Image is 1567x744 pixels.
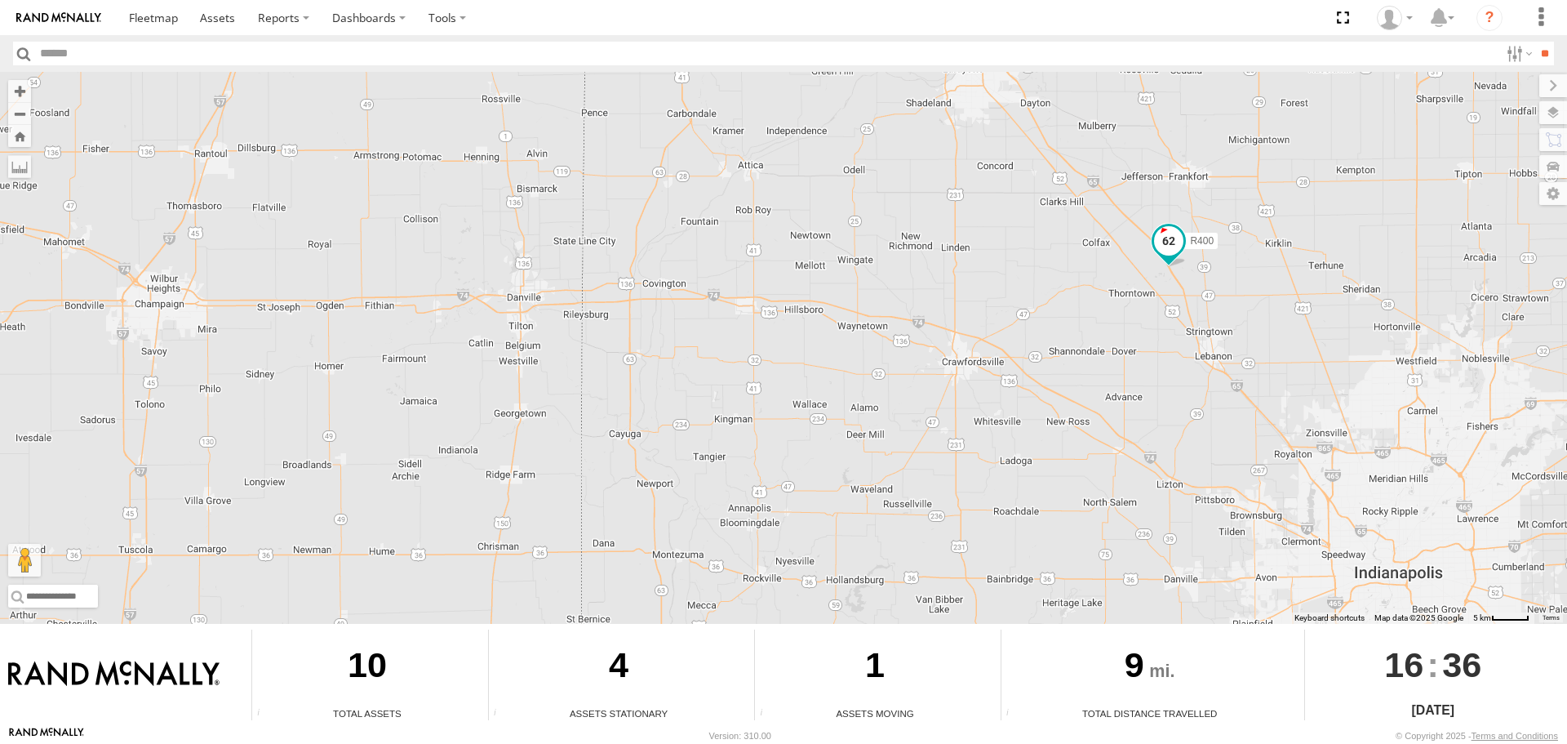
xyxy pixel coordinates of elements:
[1305,701,1561,720] div: [DATE]
[1472,731,1558,741] a: Terms and Conditions
[1305,630,1561,700] div: :
[755,630,994,706] div: 1
[1468,613,1534,624] button: Map Scale: 5 km per 43 pixels
[1374,613,1463,622] span: Map data ©2025 Google
[489,630,748,706] div: 4
[1543,614,1560,621] a: Terms (opens in new tab)
[1476,5,1503,31] i: ?
[1473,613,1491,622] span: 5 km
[8,80,31,102] button: Zoom in
[1001,706,1298,720] div: Total Distance Travelled
[755,708,779,720] div: Total number of assets current in transit.
[8,544,41,577] button: Drag Pegman onto the map to open Street View
[8,155,31,178] label: Measure
[8,102,31,125] button: Zoom out
[1294,613,1365,624] button: Keyboard shortcuts
[8,125,31,147] button: Zoom Home
[16,12,101,24] img: rand-logo.svg
[1396,731,1558,741] div: © Copyright 2025 -
[252,708,277,720] div: Total number of Enabled Assets
[489,708,513,720] div: Total number of assets current stationary.
[1500,42,1535,65] label: Search Filter Options
[1001,708,1026,720] div: Total distance travelled by all assets within specified date range and applied filters
[9,728,84,744] a: Visit our Website
[489,706,748,720] div: Assets Stationary
[755,706,994,720] div: Assets Moving
[1371,6,1418,30] div: Brian Wooldridge
[1190,235,1214,247] span: R400
[709,731,771,741] div: Version: 310.00
[252,630,482,706] div: 10
[1539,182,1567,205] label: Map Settings
[252,706,482,720] div: Total Assets
[1384,630,1423,700] span: 16
[1001,630,1298,706] div: 9
[1442,630,1481,700] span: 36
[8,661,220,688] img: Rand McNally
